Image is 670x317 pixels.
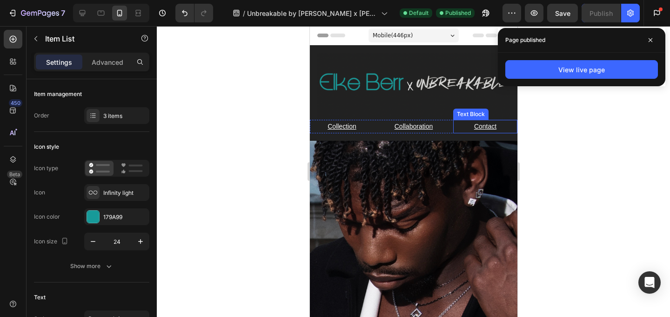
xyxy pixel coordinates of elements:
p: Settings [46,57,72,67]
div: Icon color [34,213,60,221]
div: 450 [9,99,22,107]
span: Unbreakable by [PERSON_NAME] x [PERSON_NAME] [247,8,377,18]
div: 179A99 [103,213,147,221]
div: Undo/Redo [175,4,213,22]
div: Open Intercom Messenger [638,271,661,294]
div: Icon size [34,235,70,248]
div: Order [34,111,49,120]
div: Beta [7,171,22,178]
div: Icon [34,188,45,197]
div: View live page [558,65,605,75]
button: View live page [505,60,658,79]
div: Show more [70,262,114,271]
iframe: Design area [310,26,517,317]
span: / [243,8,245,18]
button: Show more [34,258,149,275]
div: Item management [34,90,82,98]
p: Page published [505,35,545,45]
p: 7 [61,7,65,19]
p: Advanced [92,57,123,67]
div: Text [34,293,46,302]
button: Save [547,4,578,22]
span: Save [555,9,570,17]
button: 7 [4,4,69,22]
button: Publish [582,4,621,22]
div: Publish [590,8,613,18]
div: 3 items [103,112,147,120]
div: Infinity light [103,189,147,197]
div: Icon style [34,143,59,151]
span: Published [445,9,471,17]
p: Item List [45,33,124,44]
span: Default [409,9,429,17]
div: Icon type [34,164,58,172]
